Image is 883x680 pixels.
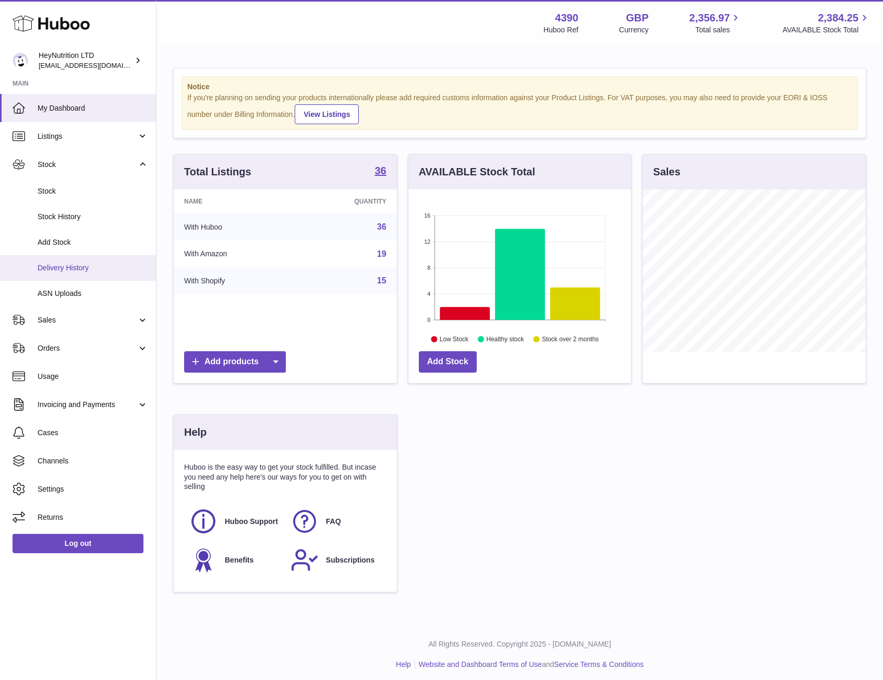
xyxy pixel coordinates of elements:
h3: AVAILABLE Stock Total [419,165,535,179]
p: Huboo is the easy way to get your stock fulfilled. But incase you need any help here's our ways f... [184,462,386,492]
span: Listings [38,132,137,141]
div: HeyNutrition LTD [39,51,132,70]
span: Orders [38,343,137,353]
span: Stock History [38,212,148,222]
a: Service Terms & Conditions [554,660,644,669]
span: AVAILABLE Stock Total [782,25,870,35]
strong: 36 [374,165,386,176]
text: 12 [424,238,430,245]
a: 36 [374,165,386,178]
p: All Rights Reserved. Copyright 2025 - [DOMAIN_NAME] [165,639,875,649]
span: Stock [38,186,148,196]
td: With Amazon [174,241,296,268]
th: Quantity [296,189,397,213]
text: 16 [424,212,430,219]
a: 2,356.97 Total sales [690,11,742,35]
span: Channels [38,456,148,466]
text: 4 [427,291,430,297]
a: 19 [377,249,386,258]
span: Delivery History [38,263,148,273]
div: If you're planning on sending your products internationally please add required customs informati... [187,93,852,124]
a: FAQ [291,507,381,535]
span: Returns [38,512,148,522]
strong: Notice [187,82,852,92]
a: Add products [184,351,286,373]
a: Benefits [189,546,280,574]
h3: Sales [653,165,680,179]
span: 2,384.25 [818,11,858,25]
span: Huboo Support [225,517,278,527]
td: With Shopify [174,267,296,294]
div: Huboo Ref [543,25,578,35]
span: Benefits [225,555,253,565]
a: Help [396,660,411,669]
strong: GBP [626,11,648,25]
text: Healthy stock [486,336,524,343]
span: Invoicing and Payments [38,400,137,410]
span: Add Stock [38,237,148,247]
a: 15 [377,276,386,285]
span: [EMAIL_ADDRESS][DOMAIN_NAME] [39,61,153,69]
strong: 4390 [555,11,578,25]
span: FAQ [326,517,341,527]
span: Cases [38,428,148,438]
div: Currency [619,25,649,35]
span: My Dashboard [38,103,148,113]
a: Log out [13,534,143,553]
text: 0 [427,317,430,323]
span: Stock [38,160,137,170]
a: Website and Dashboard Terms of Use [419,660,542,669]
text: Low Stock [440,336,469,343]
h3: Total Listings [184,165,251,179]
a: Huboo Support [189,507,280,535]
h3: Help [184,425,207,439]
span: Sales [38,315,137,325]
a: Add Stock [419,351,477,373]
span: Settings [38,484,148,494]
td: With Huboo [174,213,296,241]
text: 8 [427,265,430,271]
img: info@heynutrition.com [13,53,28,68]
span: Subscriptions [326,555,374,565]
a: Subscriptions [291,546,381,574]
span: 2,356.97 [690,11,730,25]
span: Usage [38,372,148,381]
th: Name [174,189,296,213]
li: and [415,660,644,670]
a: 36 [377,222,386,231]
a: 2,384.25 AVAILABLE Stock Total [782,11,870,35]
span: ASN Uploads [38,289,148,299]
a: View Listings [295,104,359,124]
span: Total sales [695,25,742,35]
text: Stock over 2 months [542,336,599,343]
